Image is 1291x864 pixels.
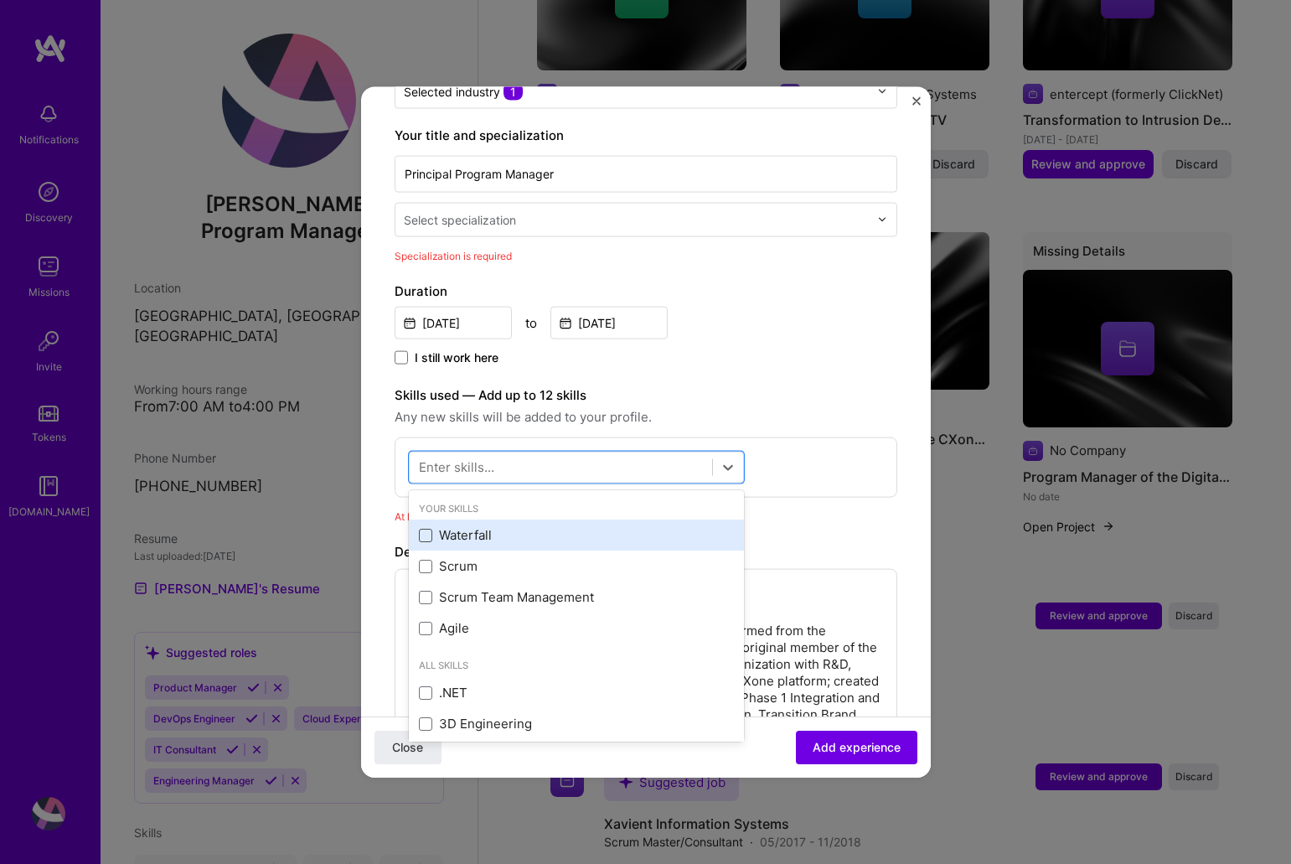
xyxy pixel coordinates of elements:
button: Add experience [796,731,917,764]
div: Waterfall [419,526,734,544]
span: At least one skill is required [395,510,522,522]
label: Skills used — Add up to 12 skills [395,385,897,405]
button: Close [912,96,921,114]
input: Role name [395,155,897,192]
img: drop icon [877,215,887,225]
div: 3D Engineering [419,715,734,732]
span: Specialization is required [395,249,512,261]
span: Close [392,739,423,756]
button: Close [374,731,442,764]
div: .NET [419,684,734,701]
div: Scrum [419,557,734,575]
div: Selected industry [404,82,523,100]
div: Agile [419,619,734,637]
label: Duration [395,281,897,301]
div: Select specialization [404,210,516,228]
label: Description [395,543,465,559]
div: All Skills [409,657,744,675]
span: 1 [503,82,523,100]
span: Add experience [813,739,901,756]
span: I still work here [415,349,498,365]
img: drop icon [877,86,887,96]
label: Your title and specialization [395,125,897,145]
div: Your Skills [409,499,744,517]
div: Scrum Team Management [419,588,734,606]
div: to [525,313,537,331]
span: Any new skills will be added to your profile. [395,406,897,427]
div: Enter skills... [419,458,494,476]
input: Date [550,306,668,339]
input: Date [395,306,512,339]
